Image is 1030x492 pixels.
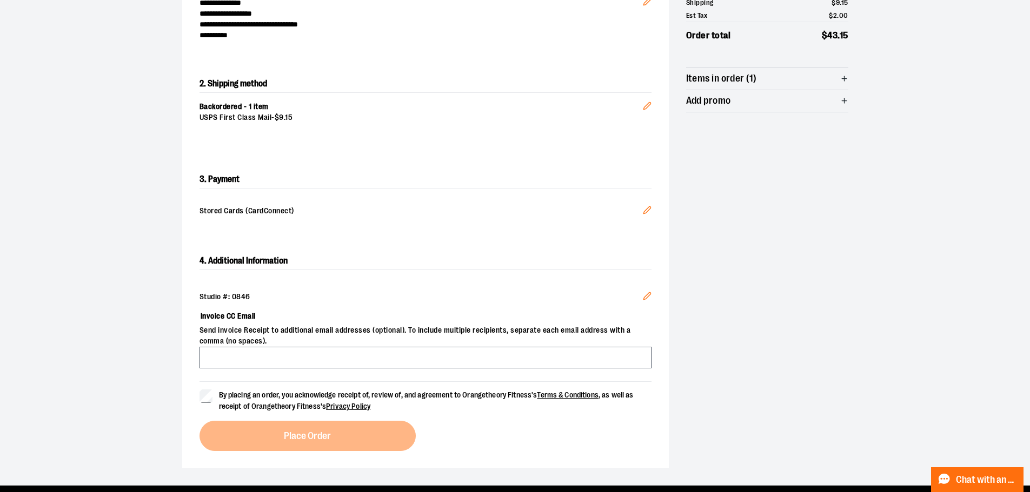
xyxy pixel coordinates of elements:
[686,10,708,21] span: Est Tax
[838,30,840,41] span: .
[634,84,660,122] button: Edit
[200,389,212,402] input: By placing an order, you acknowledge receipt of, review of, and agreement to Orangetheory Fitness...
[200,112,643,123] div: USPS First Class Mail -
[931,467,1024,492] button: Chat with an Expert
[326,402,370,410] a: Privacy Policy
[200,102,643,112] div: Backordered - 1 item
[837,11,839,19] span: .
[200,325,652,347] span: Send invoice Receipt to additional email addresses (optional). To include multiple recipients, se...
[686,73,757,84] span: Items in order (1)
[279,113,284,122] span: 9
[285,113,293,122] span: 15
[827,30,838,41] span: 43
[833,11,838,19] span: 2
[200,307,652,325] label: Invoice CC Email
[686,90,848,112] button: Add promo
[284,113,285,122] span: .
[200,206,643,218] span: Stored Cards (CardConnect)
[956,475,1017,485] span: Chat with an Expert
[839,11,848,19] span: 00
[200,75,652,92] h2: 2. Shipping method
[840,30,848,41] span: 15
[537,390,599,399] a: Terms & Conditions
[634,283,660,312] button: Edit
[200,252,652,270] h2: 4. Additional Information
[634,197,660,226] button: Edit
[275,113,280,122] span: $
[686,68,848,90] button: Items in order (1)
[686,96,731,106] span: Add promo
[200,171,652,188] h2: 3. Payment
[822,30,828,41] span: $
[219,390,634,410] span: By placing an order, you acknowledge receipt of, review of, and agreement to Orangetheory Fitness...
[200,292,652,302] div: Studio #: 0846
[686,29,731,43] span: Order total
[829,11,833,19] span: $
